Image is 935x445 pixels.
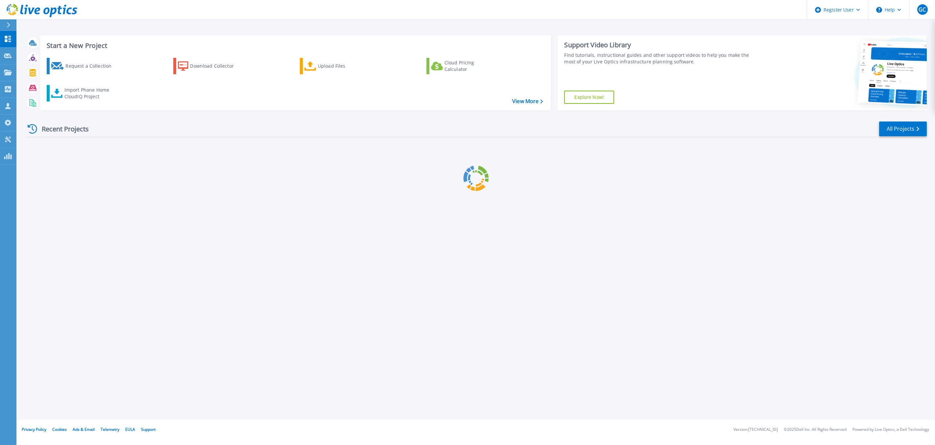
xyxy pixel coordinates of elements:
[47,42,543,49] h3: Start a New Project
[125,427,135,432] a: EULA
[512,98,543,104] a: View More
[101,427,119,432] a: Telemetry
[64,87,116,100] div: Import Phone Home CloudIQ Project
[73,427,95,432] a: Ads & Email
[25,121,98,137] div: Recent Projects
[852,428,929,432] li: Powered by Live Optics, a Dell Technology
[300,58,373,74] a: Upload Files
[919,7,926,12] span: GC
[65,59,118,73] div: Request a Collection
[564,91,614,104] a: Explore Now!
[784,428,847,432] li: © 2025 Dell Inc. All Rights Reserved
[426,58,500,74] a: Cloud Pricing Calculator
[173,58,247,74] a: Download Collector
[564,52,756,65] div: Find tutorials, instructional guides and other support videos to help you make the most of your L...
[564,41,756,49] div: Support Video Library
[190,59,243,73] div: Download Collector
[444,59,497,73] div: Cloud Pricing Calculator
[733,428,778,432] li: Version: [TECHNICAL_ID]
[141,427,156,432] a: Support
[22,427,46,432] a: Privacy Policy
[879,122,927,136] a: All Projects
[318,59,371,73] div: Upload Files
[47,58,120,74] a: Request a Collection
[52,427,67,432] a: Cookies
